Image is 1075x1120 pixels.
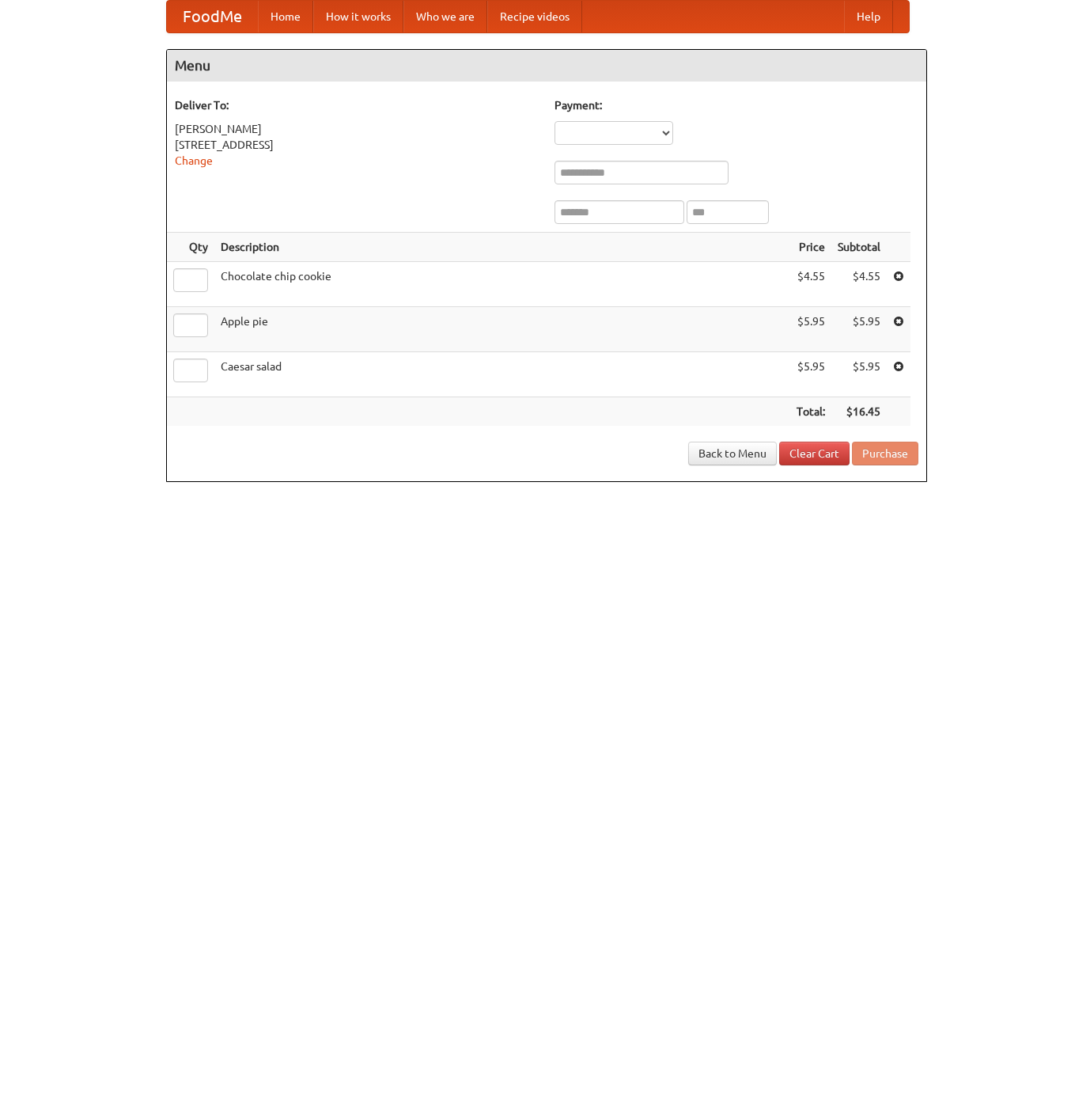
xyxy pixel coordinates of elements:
[831,397,887,427] th: $16.45
[175,97,539,113] h5: Deliver To:
[167,233,214,262] th: Qty
[487,1,582,32] a: Recipe videos
[831,307,887,352] td: $5.95
[844,1,893,32] a: Help
[167,1,258,32] a: FoodMe
[831,262,887,307] td: $4.55
[214,307,790,352] td: Apple pie
[175,121,539,137] div: [PERSON_NAME]
[214,233,790,262] th: Description
[790,352,831,397] td: $5.95
[175,137,539,153] div: [STREET_ADDRESS]
[555,97,918,113] h5: Payment:
[790,262,831,307] td: $4.55
[790,307,831,352] td: $5.95
[790,397,831,427] th: Total:
[313,1,403,32] a: How it works
[852,442,918,465] button: Purchase
[214,352,790,397] td: Caesar salad
[175,154,213,167] a: Change
[403,1,487,32] a: Who we are
[688,442,777,465] a: Back to Menu
[790,233,831,262] th: Price
[258,1,313,32] a: Home
[831,352,887,397] td: $5.95
[779,442,850,465] a: Clear Cart
[214,262,790,307] td: Chocolate chip cookie
[167,50,926,82] h4: Menu
[831,233,887,262] th: Subtotal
